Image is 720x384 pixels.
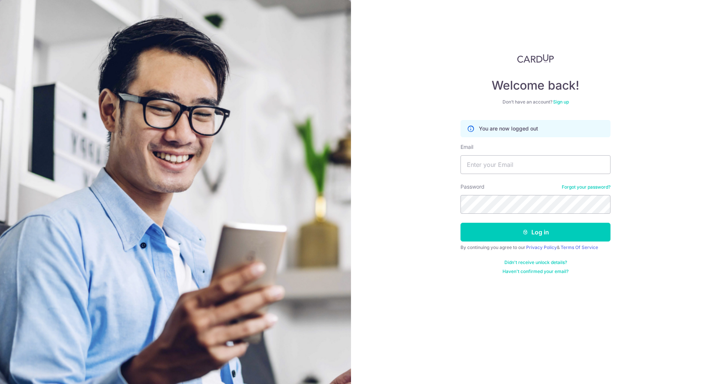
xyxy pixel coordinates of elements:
[517,54,554,63] img: CardUp Logo
[502,268,568,274] a: Haven't confirmed your email?
[553,99,569,105] a: Sign up
[460,155,610,174] input: Enter your Email
[504,259,567,265] a: Didn't receive unlock details?
[460,78,610,93] h4: Welcome back!
[460,244,610,250] div: By continuing you agree to our &
[460,223,610,241] button: Log in
[479,125,538,132] p: You are now logged out
[460,183,484,190] label: Password
[561,244,598,250] a: Terms Of Service
[460,99,610,105] div: Don’t have an account?
[526,244,557,250] a: Privacy Policy
[460,143,473,151] label: Email
[562,184,610,190] a: Forgot your password?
